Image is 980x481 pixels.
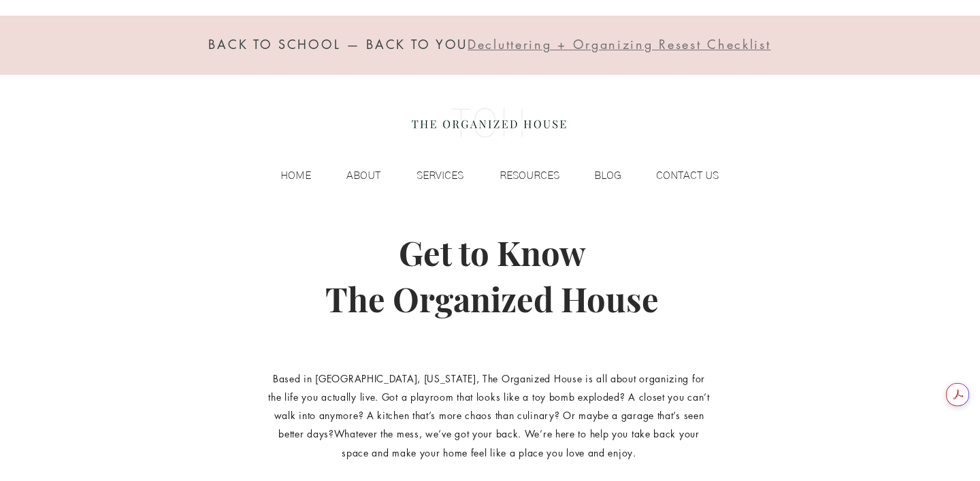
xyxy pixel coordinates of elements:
span: BACK TO SCHOOL — BACK TO YOU [208,36,468,52]
img: the organized house [406,96,572,150]
a: CONTACT US [628,165,725,186]
span: Whatever the mess, we’ve got your back. We’re here to help you take back your space and make your... [334,427,700,459]
span: Decluttering + Organizing Resest Checklist [468,36,770,52]
p: HOME [274,165,318,186]
p: ABOUT [340,165,387,186]
a: ABOUT [318,165,387,186]
p: BLOG [587,165,628,186]
a: Decluttering + Organizing Resest Checklist [468,39,770,52]
nav: Site [252,165,725,186]
p: RESOURCES [493,165,566,186]
a: RESOURCES [470,165,566,186]
span: Based in [GEOGRAPHIC_DATA], [US_STATE], The Organized House is all about organizing for the life ... [268,372,710,441]
a: HOME [252,165,318,186]
p: SERVICES [410,165,470,186]
p: CONTACT US [649,165,725,186]
a: SERVICES [387,165,470,186]
a: BLOG [566,165,628,186]
h1: Get to Know The Organized House [157,229,828,322]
